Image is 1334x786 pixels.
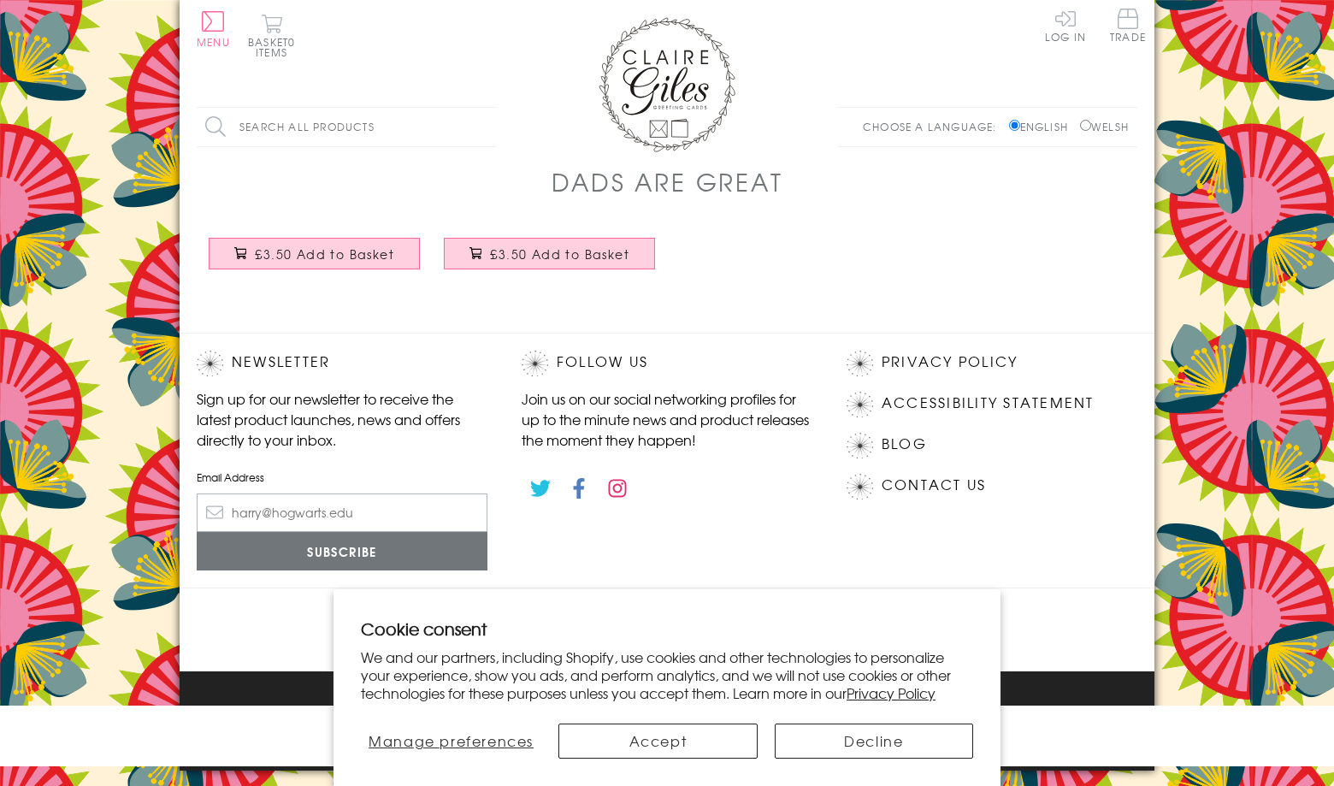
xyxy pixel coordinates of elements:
p: We and our partners, including Shopify, use cookies and other technologies to personalize your ex... [361,648,973,701]
input: English [1009,120,1020,131]
button: Decline [775,724,973,759]
button: Menu [197,11,230,47]
p: Choose a language: [863,119,1006,134]
label: Email Address [197,470,487,485]
p: Sign up for our newsletter to receive the latest product launches, news and offers directly to yo... [197,388,487,450]
input: Search all products [197,108,496,146]
input: Subscribe [197,532,487,570]
span: Trade [1110,9,1146,42]
span: 0 items [256,34,295,60]
a: Father's Day Card, One in a Million £3.50 Add to Basket [197,225,432,298]
a: Privacy Policy [847,683,936,703]
img: Claire Giles Greetings Cards [599,17,735,152]
button: £3.50 Add to Basket [444,238,656,269]
input: Welsh [1080,120,1091,131]
h2: Follow Us [522,351,812,376]
span: £3.50 Add to Basket [490,245,629,263]
h1: Dads Are Great [552,164,783,199]
h2: Cookie consent [361,617,973,641]
input: harry@hogwarts.edu [197,493,487,532]
label: Welsh [1080,119,1129,134]
p: Join us on our social networking profiles for up to the minute news and product releases the mome... [522,388,812,450]
a: Log In [1045,9,1086,42]
a: Trade [1110,9,1146,45]
label: English [1009,119,1077,134]
h2: Newsletter [197,351,487,376]
a: Father's Day Card, Star Daddy, My Daddy is brilliant £3.50 Add to Basket [432,225,667,298]
a: Privacy Policy [882,351,1018,374]
button: £3.50 Add to Basket [209,238,421,269]
span: £3.50 Add to Basket [255,245,394,263]
span: Menu [197,34,230,50]
button: Basket0 items [248,14,295,57]
a: Contact Us [882,474,986,497]
input: Search [479,108,496,146]
button: Manage preferences [361,724,541,759]
a: Blog [882,433,927,456]
button: Accept [558,724,757,759]
a: Accessibility Statement [882,392,1095,415]
span: Manage preferences [369,730,534,751]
